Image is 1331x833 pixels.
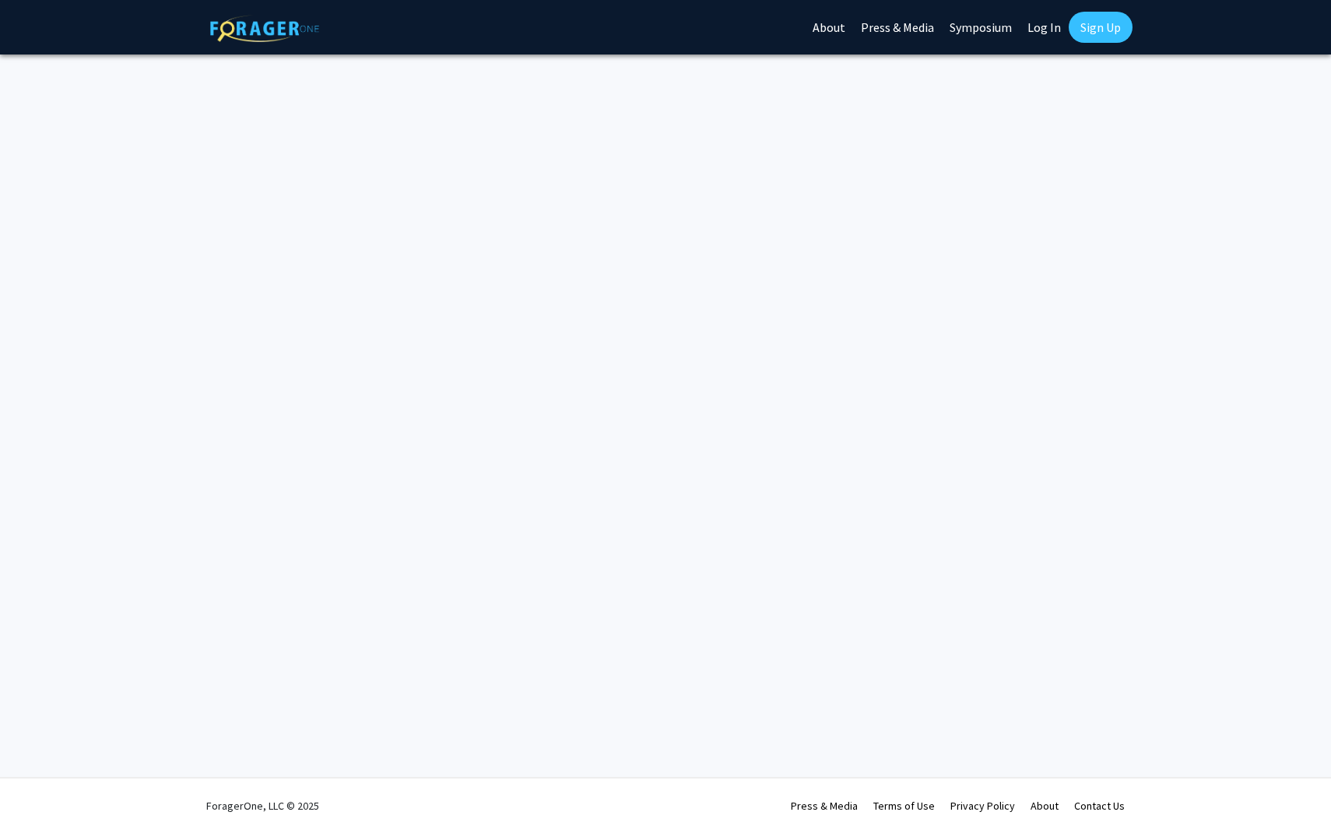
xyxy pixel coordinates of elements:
a: Terms of Use [873,799,935,813]
a: Sign Up [1069,12,1133,43]
a: Press & Media [791,799,858,813]
a: About [1031,799,1059,813]
a: Contact Us [1074,799,1125,813]
a: Privacy Policy [950,799,1015,813]
div: ForagerOne, LLC © 2025 [206,779,319,833]
img: ForagerOne Logo [210,15,319,42]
